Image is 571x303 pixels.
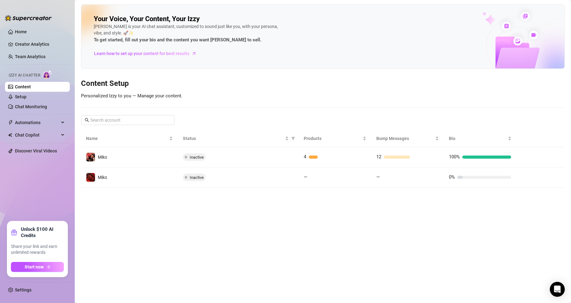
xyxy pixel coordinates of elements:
[85,118,89,122] span: search
[449,135,507,142] span: Bio
[94,23,281,44] div: [PERSON_NAME] is your AI chat assistant, customized to sound just like you, with your persona, vi...
[15,287,31,292] a: Settings
[191,50,197,57] span: arrow-right
[190,155,204,160] span: Inactive
[86,135,168,142] span: Name
[15,94,26,99] a: Setup
[449,174,455,180] span: 0%
[43,70,52,79] img: AI Chatter
[468,5,564,68] img: ai-chatter-content-library-cLFOSyPT.png
[21,226,64,239] strong: Unlock $100 AI Credits
[304,135,361,142] span: Products
[449,154,460,160] span: 100%
[8,120,13,125] span: thunderbolt
[94,49,201,58] a: Learn how to set up your content for best results
[376,174,380,180] span: —
[444,130,516,147] th: Bio
[15,130,59,140] span: Chat Copilot
[81,130,178,147] th: Name
[86,173,95,182] img: Miko
[90,117,166,124] input: Search account
[15,148,57,153] a: Discover Viral Videos
[376,135,434,142] span: Bump Messages
[290,134,296,143] span: filter
[5,15,52,21] img: logo-BBDzfeDw.svg
[15,54,45,59] a: Team Analytics
[550,282,565,297] div: Open Intercom Messenger
[376,154,381,160] span: 12
[304,174,307,180] span: —
[81,79,565,89] h3: Content Setup
[291,137,295,140] span: filter
[299,130,371,147] th: Products
[8,133,12,137] img: Chat Copilot
[11,244,64,256] span: Share your link and earn unlimited rewards
[304,154,306,160] span: 4
[94,15,200,23] h2: Your Voice, Your Content, Your Izzy
[371,130,444,147] th: Bump Messages
[94,37,261,43] strong: To get started, fill out your bio and the content you want [PERSON_NAME] to sell.
[81,93,183,99] span: Personalized Izzy to you — Manage your content.
[15,84,31,89] a: Content
[98,175,107,180] span: Miko
[190,175,204,180] span: Inactive
[15,29,27,34] a: Home
[25,264,44,269] span: Start now
[94,50,189,57] span: Learn how to set up your content for best results
[86,153,95,161] img: Miko
[11,229,17,235] span: gift
[178,130,299,147] th: Status
[15,39,65,49] a: Creator Analytics
[98,155,107,160] span: Miko
[9,72,40,78] span: Izzy AI Chatter
[46,265,50,269] span: arrow-right
[11,262,64,272] button: Start nowarrow-right
[15,118,59,128] span: Automations
[15,104,47,109] a: Chat Monitoring
[183,135,284,142] span: Status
